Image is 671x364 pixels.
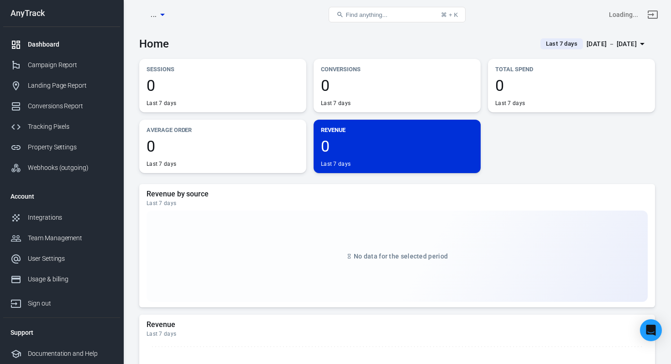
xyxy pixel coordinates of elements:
span: 0 [321,78,473,93]
p: Revenue [321,125,473,135]
div: Campaign Report [28,60,113,70]
a: Integrations [3,207,120,228]
div: Conversions Report [28,101,113,111]
button: Find anything...⌘ + K [329,7,466,22]
li: Account [3,185,120,207]
a: Sign out [3,290,120,314]
h5: Revenue by source [147,190,648,199]
div: Landing Page Report [28,81,113,90]
p: Total Spend [495,64,648,74]
span: 0 [147,138,299,154]
div: Tracking Pixels [28,122,113,132]
span: 0 [495,78,648,93]
a: Sign out [642,4,664,26]
span: Last 7 days [542,39,581,48]
a: Dashboard [3,34,120,55]
a: Property Settings [3,137,120,158]
p: Conversions [321,64,473,74]
div: Sign out [28,299,113,308]
div: Documentation and Help [28,349,113,359]
span: 0 [321,138,473,154]
div: Account id: <> [609,10,638,20]
a: Usage & billing [3,269,120,290]
span: 0 [147,78,299,93]
a: Landing Page Report [3,75,120,96]
a: Campaign Report [3,55,120,75]
div: Property Settings [28,142,113,152]
h5: Revenue [147,320,648,329]
p: Sessions [147,64,299,74]
p: Average Order [147,125,299,135]
button: ... [135,6,180,23]
span: Find anything... [346,11,387,18]
div: Integrations [28,213,113,222]
a: Conversions Report [3,96,120,116]
h3: Home [139,37,169,50]
button: Last 7 days[DATE] － [DATE] [533,37,655,52]
a: User Settings [3,248,120,269]
li: Support [3,322,120,343]
div: Open Intercom Messenger [640,319,662,341]
div: Last 7 days [147,200,648,207]
div: User Settings [28,254,113,264]
div: Last 7 days [147,330,648,338]
div: Dashboard [28,40,113,49]
div: Webhooks (outgoing) [28,163,113,173]
div: ⌘ + K [441,11,458,18]
a: Tracking Pixels [3,116,120,137]
div: Usage & billing [28,274,113,284]
span: No data for the selected period [354,253,448,260]
span: ... [151,9,157,21]
div: Last 7 days [321,160,351,168]
div: AnyTrack [3,9,120,17]
a: Team Management [3,228,120,248]
div: [DATE] － [DATE] [587,38,637,50]
a: Webhooks (outgoing) [3,158,120,178]
div: Team Management [28,233,113,243]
